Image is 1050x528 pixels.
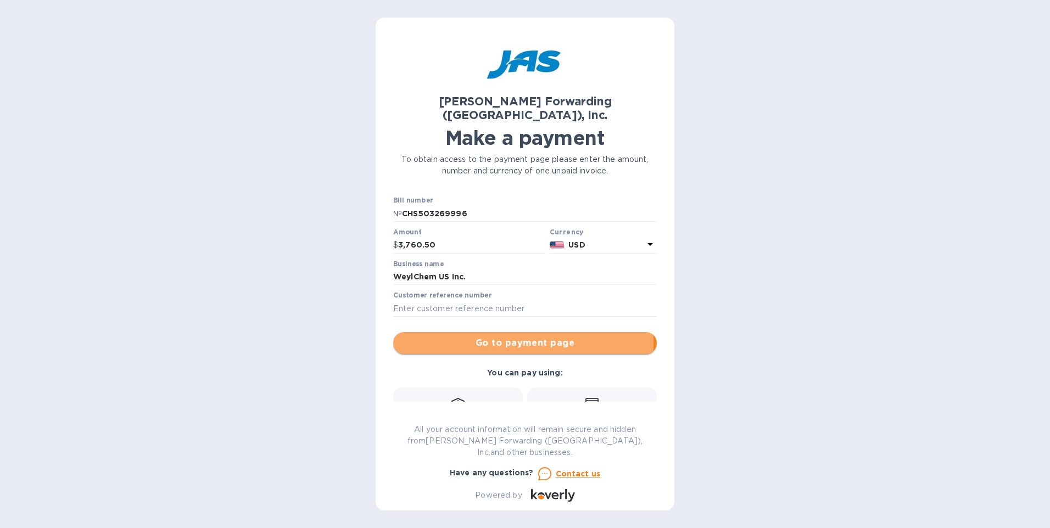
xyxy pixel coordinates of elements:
label: Amount [393,229,421,235]
input: Enter business name [393,269,657,285]
b: USD [568,240,585,249]
p: Powered by [475,490,522,501]
input: Enter bill number [402,205,657,222]
label: Customer reference number [393,293,492,299]
p: $ [393,239,398,251]
b: [PERSON_NAME] Forwarding ([GEOGRAPHIC_DATA]), Inc. [439,94,612,122]
b: Have any questions? [450,468,534,477]
p: To obtain access to the payment page please enter the amount, number and currency of one unpaid i... [393,154,657,177]
input: 0.00 [398,237,545,254]
b: You can pay using: [487,368,562,377]
label: Business name [393,261,444,267]
p: № [393,208,402,220]
label: Bill number [393,198,433,204]
img: USD [550,241,565,249]
span: Go to payment page [402,336,648,350]
button: Go to payment page [393,332,657,354]
u: Contact us [556,469,601,478]
b: Currency [550,228,584,236]
h1: Make a payment [393,126,657,149]
input: Enter customer reference number [393,300,657,317]
p: All your account information will remain secure and hidden from [PERSON_NAME] Forwarding ([GEOGRA... [393,424,657,458]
